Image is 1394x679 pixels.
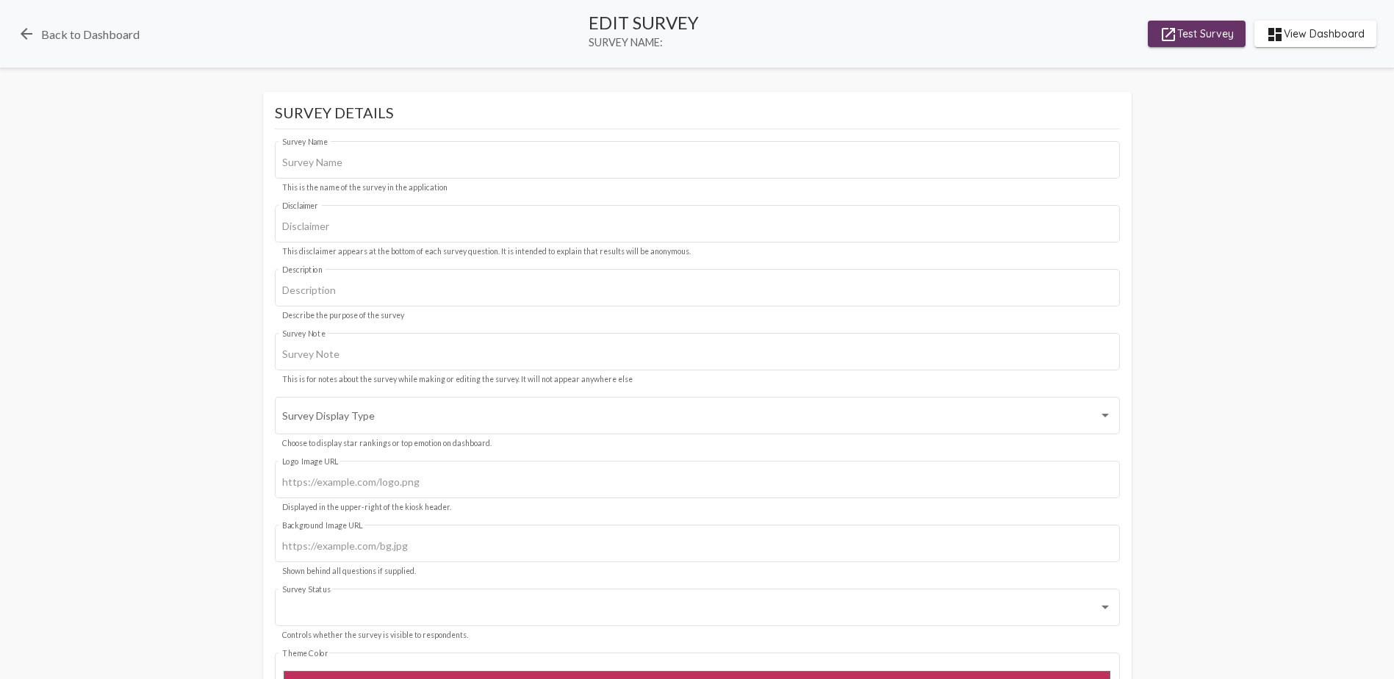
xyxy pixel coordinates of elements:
[282,631,468,640] mat-hint: Controls whether the survey is visible to respondents.
[282,503,451,512] mat-hint: Displayed in the upper-right of the kiosk header.
[282,284,1112,296] input: Description
[282,157,1112,168] input: Survey Name
[1266,21,1365,47] span: View Dashboard
[589,12,699,33] div: Edit Survey
[282,439,492,448] mat-hint: Choose to display star rankings or top emotion on dashboard.
[1254,21,1376,47] button: View Dashboard
[282,220,1112,232] input: Disclaimer
[282,348,1112,360] input: Survey Note
[282,184,448,193] mat-hint: This is the name of the survey in the application
[18,25,35,43] mat-icon: arrow_back
[282,312,404,320] mat-hint: Describe the purpose of the survey
[1160,26,1177,43] mat-icon: launch
[1266,26,1284,43] mat-icon: dashboard
[1160,21,1234,47] span: Test Survey
[282,248,691,256] mat-hint: This disclaimer appears at the bottom of each survey question. It is intended to explain that res...
[282,476,1112,488] input: https://example.com/logo.png
[282,567,416,576] mat-hint: Shown behind all questions if supplied.
[18,25,140,43] a: Back to Dashboard
[1148,21,1246,47] button: Test Survey
[275,104,1120,129] mat-card-title: Survey Details
[282,540,1112,552] input: https://example.com/bg.jpg
[589,36,699,48] span: Survey Name:
[282,376,633,384] mat-hint: This is for notes about the survey while making or editing the survey. It will not appear anywher...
